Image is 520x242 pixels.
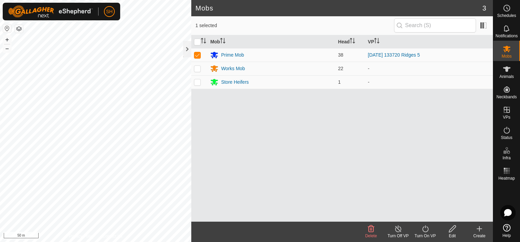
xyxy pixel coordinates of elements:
[365,62,493,75] td: -
[482,3,486,13] span: 3
[502,156,511,160] span: Infra
[501,136,512,140] span: Status
[221,65,245,72] div: Works Mob
[338,66,344,71] span: 22
[374,39,380,44] p-sorticon: Activate to sort
[201,39,206,44] p-sorticon: Activate to sort
[493,221,520,240] a: Help
[503,115,510,119] span: VPs
[502,54,512,58] span: Mobs
[220,39,225,44] p-sorticon: Activate to sort
[499,75,514,79] span: Animals
[439,233,466,239] div: Edit
[497,14,516,18] span: Schedules
[3,44,11,53] button: –
[69,233,94,239] a: Privacy Policy
[338,79,341,85] span: 1
[394,18,476,33] input: Search (S)
[412,233,439,239] div: Turn On VP
[8,5,93,18] img: Gallagher Logo
[106,8,112,15] span: SH
[221,52,244,59] div: Prime Mob
[338,52,344,58] span: 38
[466,233,493,239] div: Create
[221,79,249,86] div: Store Heifers
[3,36,11,44] button: +
[365,75,493,89] td: -
[15,25,23,33] button: Map Layers
[365,234,377,238] span: Delete
[368,52,420,58] a: [DATE] 133720 Ridges 5
[496,95,517,99] span: Neckbands
[365,35,493,48] th: VP
[195,4,482,12] h2: Mobs
[335,35,365,48] th: Head
[195,22,394,29] span: 1 selected
[502,234,511,238] span: Help
[3,24,11,33] button: Reset Map
[208,35,335,48] th: Mob
[350,39,355,44] p-sorticon: Activate to sort
[498,176,515,180] span: Heatmap
[102,233,122,239] a: Contact Us
[496,34,518,38] span: Notifications
[385,233,412,239] div: Turn Off VP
